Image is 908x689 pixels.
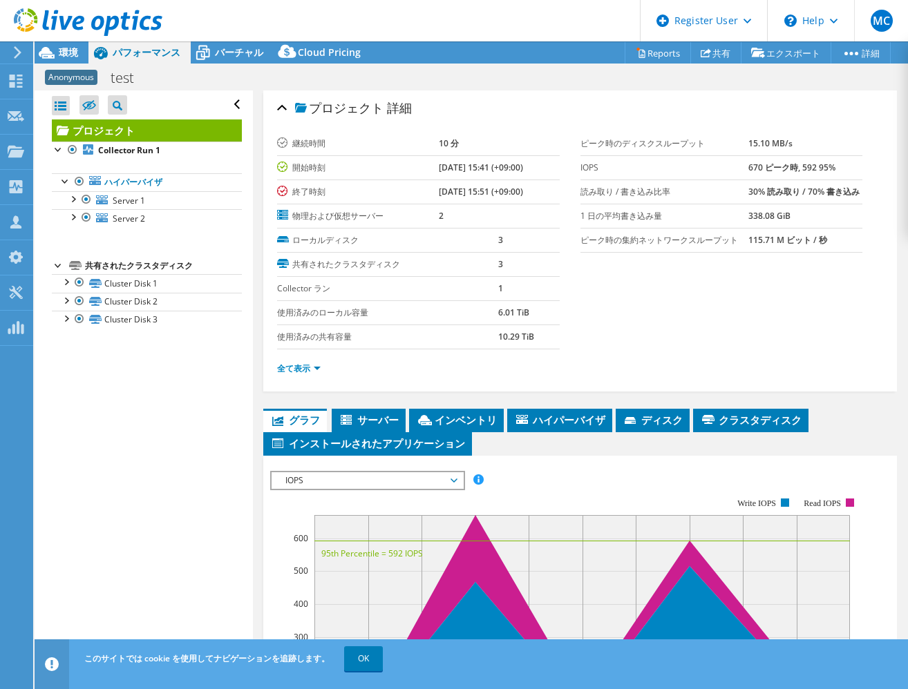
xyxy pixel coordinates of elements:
[277,161,439,175] label: 開始時刻
[52,119,242,142] a: プロジェクト
[277,233,498,247] label: ローカルディスク
[514,413,605,427] span: ハイパーバイザ
[45,70,97,85] span: Anonymous
[737,498,776,508] text: Write IOPS
[580,137,749,151] label: ピーク時のディスクスループット
[277,330,498,344] label: 使用済みの共有容量
[344,646,383,671] a: OK
[52,274,242,292] a: Cluster Disk 1
[294,631,308,643] text: 300
[339,413,399,427] span: サーバー
[748,162,835,173] b: 670 ピーク時, 592 95%
[104,70,155,86] h1: test
[741,42,831,64] a: エクスポート
[52,209,242,227] a: Server 2
[294,565,308,576] text: 500
[113,46,180,59] span: パフォーマンス
[52,191,242,209] a: Server 1
[439,210,444,222] b: 2
[387,99,412,116] span: 詳細
[580,185,749,199] label: 読み取り / 書き込み比率
[277,306,498,320] label: 使用済みのローカル容量
[277,282,498,295] label: Collector ラン
[748,234,827,246] b: 115.71 M ビット / 秒
[580,209,749,223] label: 1 日の平均書き込み量
[498,234,503,246] b: 3
[52,142,242,159] a: Collector Run 1
[270,413,320,427] span: グラフ
[277,209,439,223] label: 物理および仮想サーバー
[98,144,160,156] b: Collector Run 1
[52,311,242,329] a: Cluster Disk 3
[59,46,78,59] span: 環境
[270,436,465,450] span: インストールされたアプリケーション
[295,101,384,115] span: プロジェクト
[498,282,503,294] b: 1
[439,162,523,173] b: [DATE] 15:41 (+09:00)
[498,258,503,270] b: 3
[748,210,791,222] b: 338.08 GiB
[748,137,793,149] b: 15.10 MB/s
[52,293,242,311] a: Cluster Disk 2
[85,258,242,274] div: 共有されたクラスタディスク
[113,195,145,206] span: Server 1
[439,186,523,197] b: [DATE] 15:51 (+09:00)
[277,362,321,374] a: 全て表示
[215,46,263,59] span: バーチャル
[277,258,498,271] label: 共有されたクラスタディスク
[580,233,749,247] label: ピーク時の集約ネットワークスループット
[623,413,683,427] span: ディスク
[277,137,439,151] label: 継続時間
[84,652,330,664] span: このサイトでは cookie を使用してナビゲーションを追跡します。
[298,46,361,59] span: Cloud Pricing
[294,598,308,610] text: 400
[416,413,497,427] span: インベントリ
[52,173,242,191] a: ハイパーバイザ
[580,161,749,175] label: IOPS
[804,498,841,508] text: Read IOPS
[690,42,741,64] a: 共有
[700,413,802,427] span: クラスタディスク
[294,532,308,544] text: 600
[278,472,456,489] span: IOPS
[748,186,860,197] b: 30% 読み取り / 70% 書き込み
[871,10,893,32] span: MC
[113,213,145,224] span: Server 2
[498,307,529,318] b: 6.01 TiB
[498,331,534,342] b: 10.29 TiB
[784,14,797,27] svg: \n
[321,547,423,559] text: 95th Percentile = 592 IOPS
[625,42,691,64] a: Reports
[277,185,439,199] label: 終了時刻
[439,137,459,149] b: 10 分
[831,42,891,64] a: 詳細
